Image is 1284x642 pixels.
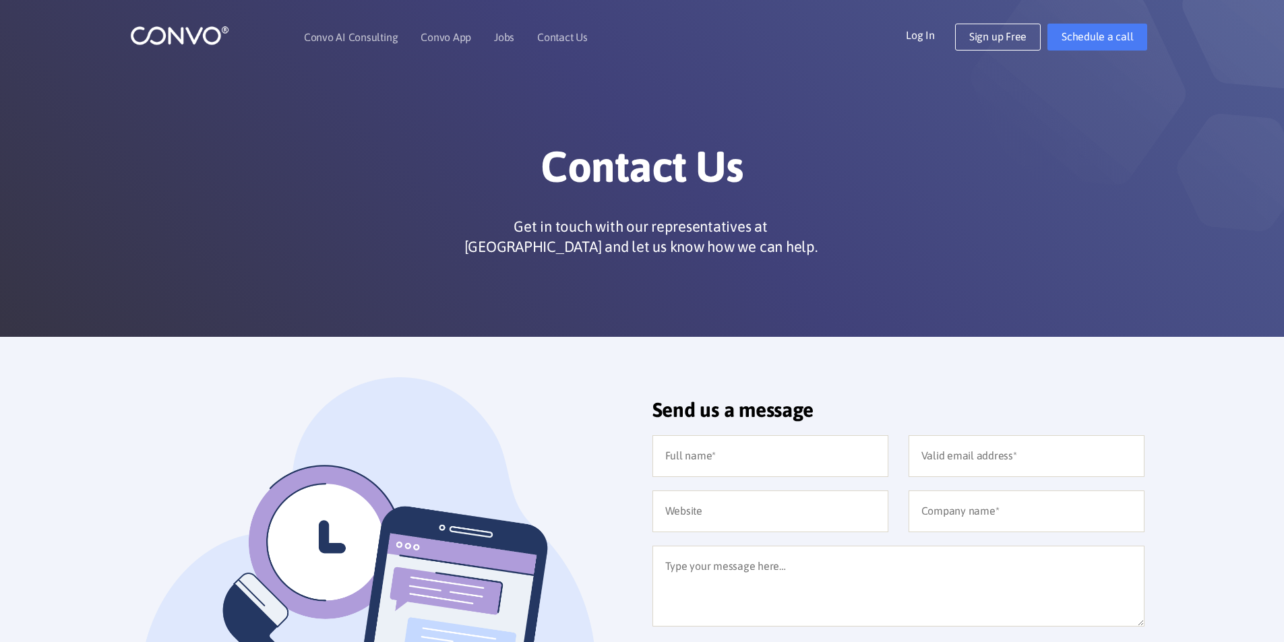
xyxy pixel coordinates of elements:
h1: Contact Us [268,141,1016,203]
a: Convo App [421,32,471,42]
a: Convo AI Consulting [304,32,398,42]
input: Website [652,490,888,532]
a: Contact Us [537,32,588,42]
a: Sign up Free [955,24,1041,51]
input: Full name* [652,435,888,477]
a: Log In [906,24,955,45]
h2: Send us a message [652,397,1144,432]
a: Schedule a call [1047,24,1147,51]
input: Company name* [909,490,1144,532]
img: logo_1.png [130,25,229,46]
a: Jobs [494,32,514,42]
input: Valid email address* [909,435,1144,477]
p: Get in touch with our representatives at [GEOGRAPHIC_DATA] and let us know how we can help. [459,216,823,257]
